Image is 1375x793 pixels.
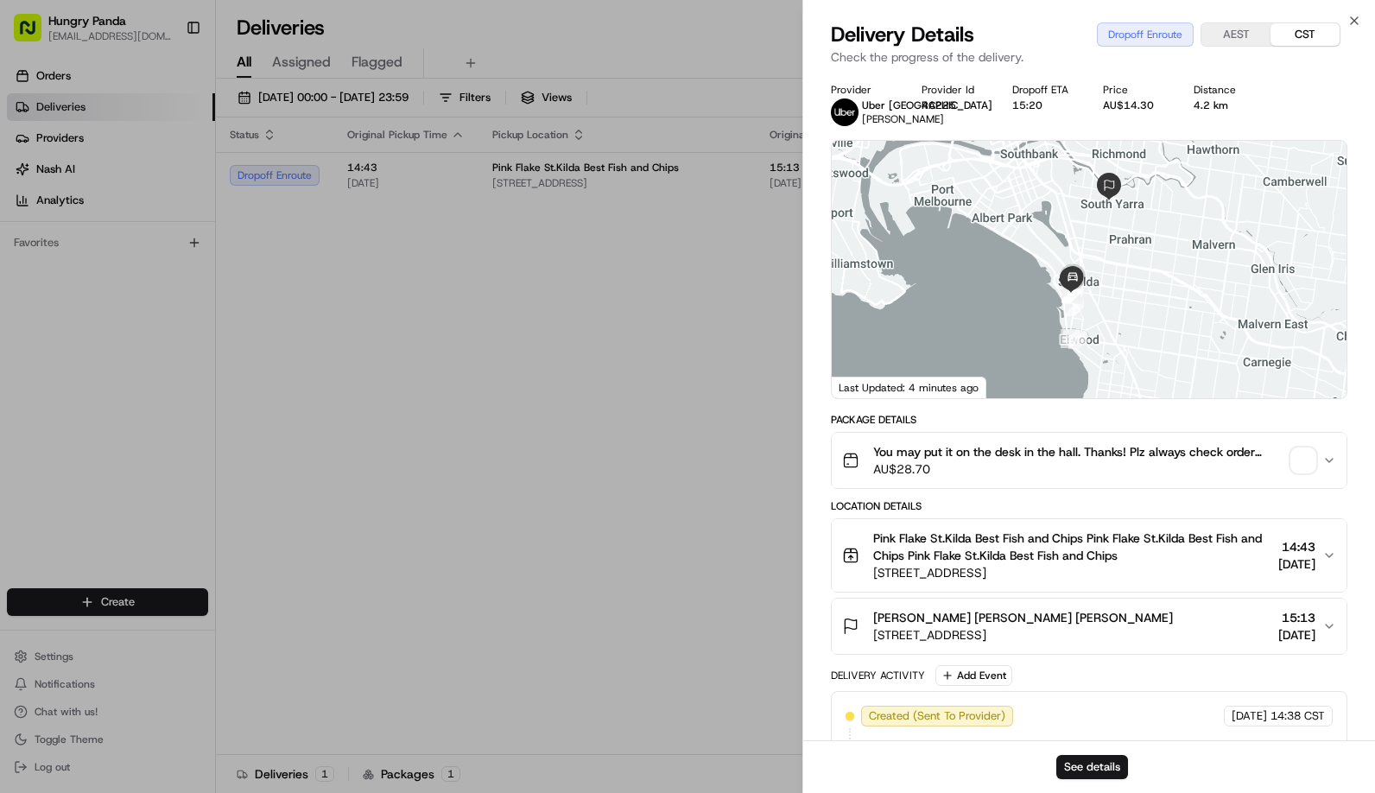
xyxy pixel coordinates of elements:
button: CST [1270,23,1340,46]
span: [PERSON_NAME] [PERSON_NAME] [PERSON_NAME] [873,609,1173,626]
div: 2 [1061,329,1080,348]
a: Powered byPylon [122,428,209,441]
span: Delivery Details [831,21,974,48]
div: 💻 [146,388,160,402]
input: Clear [45,111,285,130]
button: 4C225 [922,98,956,112]
button: Pink Flake St.Kilda Best Fish and Chips Pink Flake St.Kilda Best Fish and Chips Pink Flake St.Kil... [832,519,1346,592]
button: AEST [1201,23,1270,46]
span: Uber [GEOGRAPHIC_DATA] [862,98,992,112]
div: 📗 [17,388,31,402]
div: AU$14.30 [1103,98,1166,112]
img: 1736555255976-a54dd68f-1ca7-489b-9aae-adbdc363a1c4 [17,165,48,196]
span: You may put it on the desk in the hall. Thanks! Plz always check order number, call customer when... [873,443,1284,460]
img: Asif Zaman Khan [17,298,45,326]
img: Nash [17,17,52,52]
div: Start new chat [78,165,283,182]
span: [STREET_ADDRESS] [873,564,1271,581]
span: [PERSON_NAME] [862,112,944,126]
div: Delivery Activity [831,669,925,682]
span: 14:38 CST [1270,708,1325,724]
a: 📗Knowledge Base [10,379,139,410]
div: 15:20 [1012,98,1075,112]
button: See details [1056,755,1128,779]
div: Dropoff ETA [1012,83,1075,97]
div: 3 [1065,297,1084,316]
span: [PERSON_NAME] [54,314,140,328]
div: Price [1103,83,1166,97]
div: 4.2 km [1194,98,1257,112]
button: Start new chat [294,170,314,191]
button: [PERSON_NAME] [PERSON_NAME] [PERSON_NAME][STREET_ADDRESS]15:13[DATE] [832,599,1346,654]
span: Pink Flake St.Kilda Best Fish and Chips Pink Flake St.Kilda Best Fish and Chips Pink Flake St.Kil... [873,530,1271,564]
div: Package Details [831,413,1347,427]
span: [STREET_ADDRESS] [873,626,1173,644]
span: [DATE] [1278,626,1315,644]
span: [DATE] [1278,555,1315,573]
span: API Documentation [163,386,277,403]
div: We're available if you need us! [78,182,238,196]
span: 14:43 [1278,538,1315,555]
span: Knowledge Base [35,386,132,403]
div: Provider [831,83,894,97]
img: 1727276513143-84d647e1-66c0-4f92-a045-3c9f9f5dfd92 [36,165,67,196]
span: AU$28.70 [873,460,1284,478]
div: Provider Id [922,83,985,97]
span: • [143,314,149,328]
span: 15:13 [1278,609,1315,626]
span: • [57,268,63,282]
span: Pylon [172,428,209,441]
span: [DATE] [1232,708,1267,724]
div: Distance [1194,83,1257,97]
button: See all [268,221,314,242]
span: 8月15日 [67,268,107,282]
a: 💻API Documentation [139,379,284,410]
p: Welcome 👋 [17,69,314,97]
div: 1 [1068,330,1087,349]
img: uber-new-logo.jpeg [831,98,859,126]
div: Last Updated: 4 minutes ago [832,377,986,398]
div: Location Details [831,499,1347,513]
div: Past conversations [17,225,111,238]
button: You may put it on the desk in the hall. Thanks! Plz always check order number, call customer when... [832,433,1346,488]
p: Check the progress of the delivery. [831,48,1347,66]
button: Add Event [935,665,1012,686]
img: 1736555255976-a54dd68f-1ca7-489b-9aae-adbdc363a1c4 [35,315,48,329]
span: 8月7日 [153,314,187,328]
span: Created (Sent To Provider) [869,708,1005,724]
